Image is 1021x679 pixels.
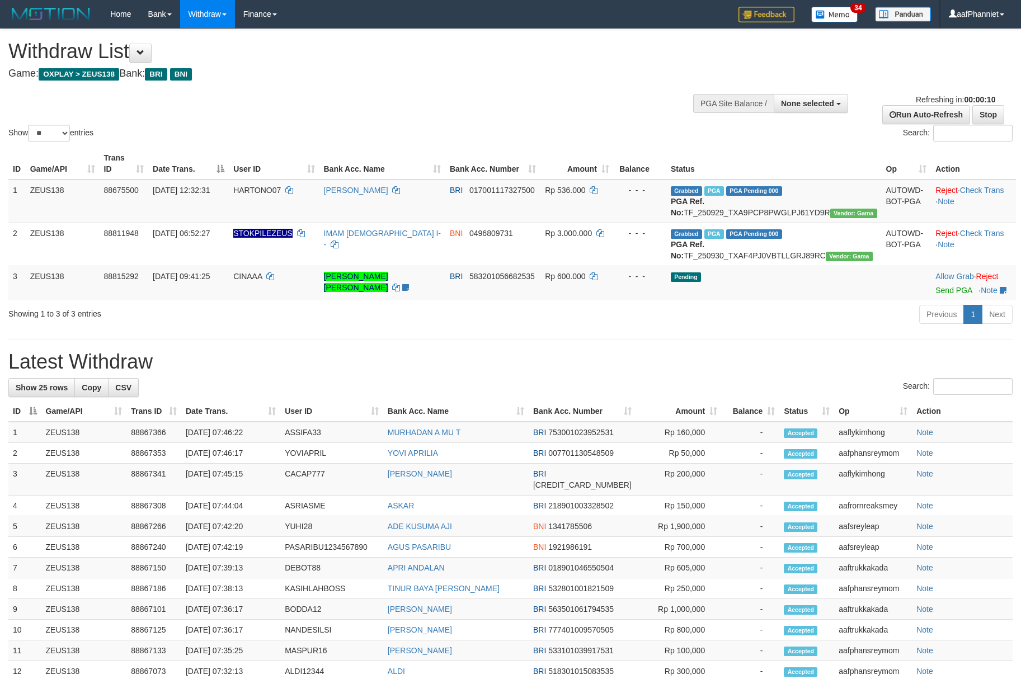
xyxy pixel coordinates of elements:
[8,148,26,180] th: ID
[8,266,26,300] td: 3
[181,640,280,661] td: [DATE] 07:35:25
[726,186,782,196] span: PGA Pending
[41,578,127,599] td: ZEUS138
[181,401,280,422] th: Date Trans.: activate to sort column ascending
[388,469,452,478] a: [PERSON_NAME]
[826,252,873,261] span: Vendor URL: https://trx31.1velocity.biz
[548,449,614,458] span: Copy 007701130548509 to clipboard
[388,428,460,437] a: MURHADAN A MU T
[8,422,41,443] td: 1
[636,516,722,537] td: Rp 1,900,000
[280,537,383,558] td: PASARIBU1234567890
[882,180,931,223] td: AUTOWD-BOT-PGA
[115,383,131,392] span: CSV
[916,449,933,458] a: Note
[722,599,779,620] td: -
[875,7,931,22] img: panduan.png
[533,501,546,510] span: BRI
[280,422,383,443] td: ASSIFA33
[671,240,704,260] b: PGA Ref. No:
[100,148,149,180] th: Trans ID: activate to sort column ascending
[931,180,1016,223] td: · ·
[704,229,724,239] span: Marked by aafsreyleap
[280,401,383,422] th: User ID: activate to sort column ascending
[324,272,388,292] a: [PERSON_NAME] [PERSON_NAME]
[8,304,417,319] div: Showing 1 to 3 of 3 entries
[388,584,500,593] a: TINUR BAYA [PERSON_NAME]
[8,464,41,496] td: 3
[834,422,912,443] td: aaflykimhong
[280,640,383,661] td: MASPUR16
[722,464,779,496] td: -
[16,383,68,392] span: Show 25 rows
[533,584,546,593] span: BRI
[41,599,127,620] td: ZEUS138
[834,599,912,620] td: aaftrukkakada
[912,401,1013,422] th: Action
[784,428,817,438] span: Accepted
[548,646,614,655] span: Copy 533101039917531 to clipboard
[8,351,1013,373] h1: Latest Withdraw
[779,401,834,422] th: Status: activate to sort column ascending
[280,599,383,620] td: BODDA12
[280,578,383,599] td: KASIHLAHBOSS
[916,95,995,104] span: Refreshing in:
[388,625,452,634] a: [PERSON_NAME]
[935,272,973,281] a: Allow Grab
[280,516,383,537] td: YUHI28
[976,272,999,281] a: Reject
[916,428,933,437] a: Note
[636,422,722,443] td: Rp 160,000
[548,563,614,572] span: Copy 018901046550504 to clipboard
[8,516,41,537] td: 5
[533,646,546,655] span: BRI
[126,422,181,443] td: 88867366
[126,640,181,661] td: 88867133
[548,522,592,531] span: Copy 1341785506 to clipboard
[636,464,722,496] td: Rp 200,000
[548,543,592,551] span: Copy 1921986191 to clipboard
[938,197,954,206] a: Note
[26,148,100,180] th: Game/API: activate to sort column ascending
[834,578,912,599] td: aafphansreymom
[181,443,280,464] td: [DATE] 07:46:17
[935,186,958,195] a: Reject
[450,229,463,238] span: BNI
[834,640,912,661] td: aafphansreymom
[145,68,167,81] span: BRI
[671,197,704,217] b: PGA Ref. No:
[882,148,931,180] th: Op: activate to sort column ascending
[671,229,702,239] span: Grabbed
[126,401,181,422] th: Trans ID: activate to sort column ascending
[722,401,779,422] th: Balance: activate to sort column ascending
[916,563,933,572] a: Note
[533,625,546,634] span: BRI
[938,240,954,249] a: Note
[618,185,662,196] div: - - -
[960,186,1004,195] a: Check Trans
[548,501,614,510] span: Copy 218901003328502 to clipboard
[722,558,779,578] td: -
[8,40,670,63] h1: Withdraw List
[533,522,546,531] span: BNI
[233,229,293,238] span: Nama rekening ada tanda titik/strip, harap diedit
[126,537,181,558] td: 88867240
[916,522,933,531] a: Note
[26,180,100,223] td: ZEUS138
[614,148,666,180] th: Balance
[933,125,1013,142] input: Search:
[834,443,912,464] td: aafphansreymom
[280,496,383,516] td: ASRIASME
[548,625,614,634] span: Copy 777401009570505 to clipboard
[181,422,280,443] td: [DATE] 07:46:22
[126,443,181,464] td: 88867353
[153,229,210,238] span: [DATE] 06:52:27
[784,470,817,479] span: Accepted
[548,428,614,437] span: Copy 753001023952531 to clipboard
[388,605,452,614] a: [PERSON_NAME]
[784,522,817,532] span: Accepted
[666,223,882,266] td: TF_250930_TXAF4PJ0VBTLLGRJ89RC
[41,401,127,422] th: Game/API: activate to sort column ascending
[41,558,127,578] td: ZEUS138
[8,640,41,661] td: 11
